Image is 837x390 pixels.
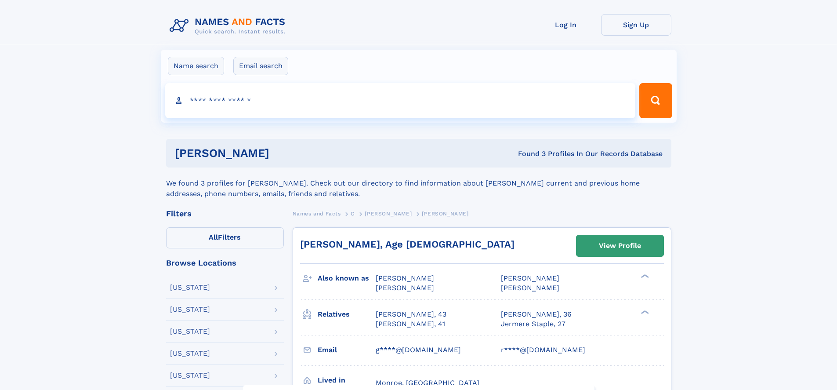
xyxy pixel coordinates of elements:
[601,14,671,36] a: Sign Up
[365,211,412,217] span: [PERSON_NAME]
[639,273,649,279] div: ❯
[166,14,293,38] img: Logo Names and Facts
[576,235,663,256] a: View Profile
[175,148,394,159] h1: [PERSON_NAME]
[318,343,376,357] h3: Email
[422,211,469,217] span: [PERSON_NAME]
[166,227,284,248] label: Filters
[293,208,341,219] a: Names and Facts
[165,83,636,118] input: search input
[599,236,641,256] div: View Profile
[351,211,355,217] span: G
[166,210,284,218] div: Filters
[501,274,559,282] span: [PERSON_NAME]
[166,259,284,267] div: Browse Locations
[639,309,649,315] div: ❯
[501,310,572,319] a: [PERSON_NAME], 36
[170,306,210,313] div: [US_STATE]
[318,307,376,322] h3: Relatives
[300,239,515,250] a: [PERSON_NAME], Age [DEMOGRAPHIC_DATA]
[376,319,445,329] a: [PERSON_NAME], 41
[170,284,210,291] div: [US_STATE]
[376,284,434,292] span: [PERSON_NAME]
[170,372,210,379] div: [US_STATE]
[531,14,601,36] a: Log In
[639,83,672,118] button: Search Button
[376,274,434,282] span: [PERSON_NAME]
[170,350,210,357] div: [US_STATE]
[394,149,663,159] div: Found 3 Profiles In Our Records Database
[209,233,218,241] span: All
[501,284,559,292] span: [PERSON_NAME]
[170,328,210,335] div: [US_STATE]
[501,319,565,329] a: Jermere Staple, 27
[166,168,671,199] div: We found 3 profiles for [PERSON_NAME]. Check out our directory to find information about [PERSON_...
[376,310,446,319] a: [PERSON_NAME], 43
[318,373,376,388] h3: Lived in
[376,379,479,387] span: Monroe, [GEOGRAPHIC_DATA]
[318,271,376,286] h3: Also known as
[233,57,288,75] label: Email search
[168,57,224,75] label: Name search
[365,208,412,219] a: [PERSON_NAME]
[351,208,355,219] a: G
